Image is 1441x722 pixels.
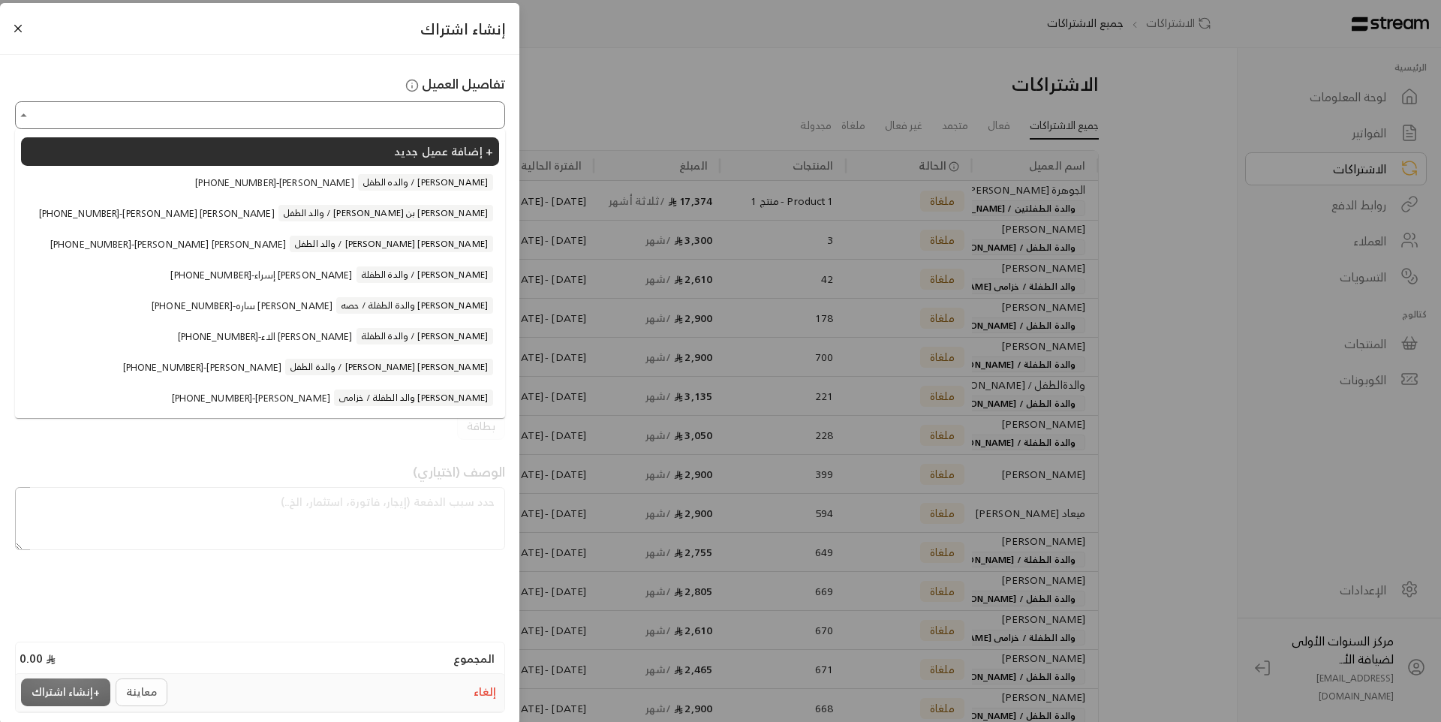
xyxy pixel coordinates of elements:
span: [PHONE_NUMBER] - [PERSON_NAME] [123,360,281,375]
span: [PHONE_NUMBER] - [PERSON_NAME] [PERSON_NAME] [39,206,275,221]
span: والد الطفل / [PERSON_NAME] بن [PERSON_NAME] [278,205,493,221]
span: والدة الطفل / [PERSON_NAME] [PERSON_NAME] [285,359,493,375]
h4: المجموع [453,652,495,666]
span: والد الطفلة / خزامى [PERSON_NAME] [334,390,493,406]
span: والدة الطفلة / [PERSON_NAME] [356,328,493,344]
span: والدة الطفلة / حصه [PERSON_NAME] [336,297,493,314]
span: [PHONE_NUMBER] - [PERSON_NAME] [172,391,330,406]
button: إلغاء [471,681,499,703]
span: والده الطفل / [PERSON_NAME] [358,174,493,191]
span: تفاصيل العميل [403,72,505,95]
span: إنشاء اشتراك [420,16,505,42]
span: والد الطفل / [PERSON_NAME] [PERSON_NAME] [290,236,493,252]
span: الوصف (اختياري) [413,460,505,483]
span: [PHONE_NUMBER] - ساره [PERSON_NAME] [152,299,332,314]
span: [PHONE_NUMBER] - إسراء [PERSON_NAME] [170,268,352,283]
span: إضافة عميل جديد + [394,141,493,161]
span: [PHONE_NUMBER] - [PERSON_NAME] [PERSON_NAME] [50,237,286,252]
span: [PHONE_NUMBER] - [PERSON_NAME] [195,176,353,191]
button: Close [15,107,33,125]
h4: 0.00 [20,652,56,666]
span: والدة الطفلة / [PERSON_NAME] [356,266,493,283]
span: [PHONE_NUMBER] - الاء [PERSON_NAME] [178,329,353,344]
button: Close [10,20,26,37]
